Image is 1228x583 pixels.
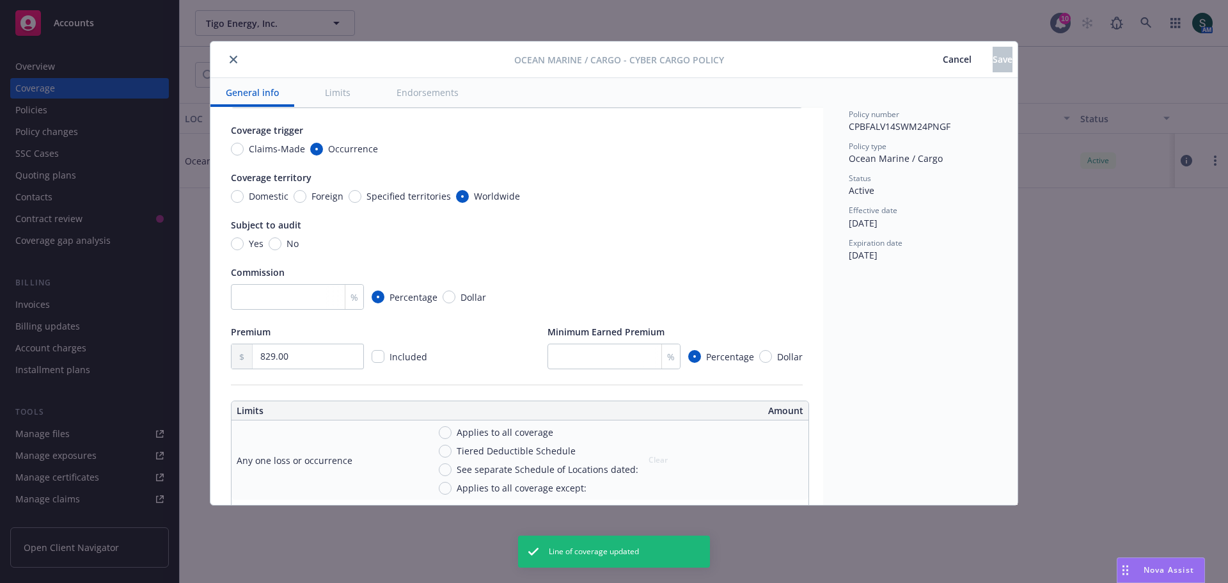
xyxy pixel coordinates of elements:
[231,190,244,203] input: Domestic
[457,463,638,476] span: See separate Schedule of Locations dated:
[849,205,897,216] span: Effective date
[688,350,701,363] input: Percentage
[439,445,452,458] input: Tiered Deductible Schedule
[253,344,363,369] input: 0.00
[1117,557,1205,583] button: Nova Assist
[231,172,311,184] span: Coverage territory
[439,426,452,439] input: Applies to all coverage
[457,444,576,458] span: Tiered Deductible Schedule
[390,291,437,304] span: Percentage
[294,190,306,203] input: Foreign
[443,291,455,303] input: Dollar
[381,78,474,107] button: Endorsements
[310,143,323,156] input: Occurrence
[849,173,871,184] span: Status
[231,219,301,231] span: Subject to audit
[249,142,305,156] span: Claims-Made
[549,546,639,557] span: Line of coverage updated
[231,266,285,278] span: Commission
[372,291,384,303] input: Percentage
[849,120,950,132] span: CPBFALV14SWM24PNGF
[993,47,1012,72] button: Save
[349,190,361,203] input: Specified territories
[311,189,343,203] span: Foreign
[328,142,378,156] span: Occurrence
[526,401,808,420] th: Amount
[210,78,294,107] button: General info
[457,426,553,439] span: Applies to all coverage
[237,454,352,467] div: Any one loss or occurrence
[1117,558,1133,582] div: Drag to move
[249,189,288,203] span: Domestic
[232,401,462,420] th: Limits
[849,109,899,120] span: Policy number
[390,351,427,363] span: Included
[231,326,271,338] span: Premium
[777,350,803,363] span: Dollar
[759,350,772,363] input: Dollar
[849,249,878,261] span: [DATE]
[226,52,241,67] button: close
[366,189,451,203] span: Specified territories
[849,217,878,229] span: [DATE]
[514,53,724,67] span: Ocean Marine / Cargo - Cyber Cargo Policy
[1144,564,1194,575] span: Nova Assist
[439,463,452,476] input: See separate Schedule of Locations dated:
[993,53,1012,65] span: Save
[849,141,886,152] span: Policy type
[849,184,874,196] span: Active
[287,237,299,250] span: No
[249,237,264,250] span: Yes
[943,53,972,65] span: Cancel
[667,350,675,363] span: %
[706,350,754,363] span: Percentage
[474,189,520,203] span: Worldwide
[849,152,943,164] span: Ocean Marine / Cargo
[231,124,303,136] span: Coverage trigger
[460,291,486,304] span: Dollar
[547,326,665,338] span: Minimum Earned Premium
[439,482,452,495] input: Applies to all coverage except:
[456,190,469,203] input: Worldwide
[457,481,586,495] span: Applies to all coverage except:
[231,237,244,250] input: Yes
[269,237,281,250] input: No
[310,78,366,107] button: Limits
[849,237,902,248] span: Expiration date
[350,291,358,304] span: %
[231,143,244,156] input: Claims-Made
[922,47,993,72] button: Cancel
